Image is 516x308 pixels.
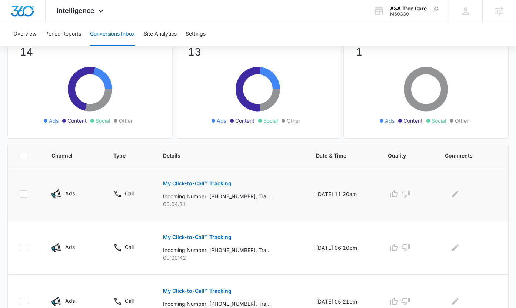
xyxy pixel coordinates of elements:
p: Incoming Number: [PHONE_NUMBER], Tracking Number: [PHONE_NUMBER], Ring To: [PHONE_NUMBER], Caller... [163,300,271,308]
p: 00:04:31 [163,200,298,208]
p: 1 [356,44,496,60]
p: Call [125,297,134,305]
span: Intelligence [57,7,94,14]
p: Ads [65,243,75,251]
div: account id [390,11,438,17]
span: Social [432,117,446,125]
span: Other [287,117,300,125]
p: My Click-to-Call™ Tracking [163,181,232,186]
p: Call [125,189,134,197]
span: Channel [51,152,85,159]
span: Content [403,117,423,125]
span: Quality [388,152,416,159]
img: logo_orange.svg [12,12,18,18]
button: My Click-to-Call™ Tracking [163,175,232,192]
p: 14 [20,44,160,60]
button: Edit Comments [449,188,461,200]
div: Keywords by Traffic [82,44,125,49]
span: Content [235,117,254,125]
button: Overview [13,22,36,46]
button: My Click-to-Call™ Tracking [163,228,232,246]
span: Content [67,117,87,125]
button: Settings [186,22,206,46]
img: website_grey.svg [12,19,18,25]
p: Call [125,243,134,251]
div: Domain Overview [28,44,66,49]
img: tab_keywords_by_traffic_grey.svg [74,43,80,49]
span: Ads [217,117,226,125]
span: Social [96,117,110,125]
span: Type [113,152,134,159]
button: Edit Comments [449,242,461,254]
p: My Click-to-Call™ Tracking [163,288,232,294]
p: Ads [65,297,75,305]
p: My Click-to-Call™ Tracking [163,235,232,240]
p: 00:00:42 [163,254,298,262]
p: Incoming Number: [PHONE_NUMBER], Tracking Number: [PHONE_NUMBER], Ring To: [PHONE_NUMBER], Caller... [163,192,271,200]
img: tab_domain_overview_orange.svg [20,43,26,49]
span: Details [163,152,287,159]
div: Domain: [DOMAIN_NAME] [19,19,81,25]
span: Ads [49,117,59,125]
span: Date & Time [316,152,359,159]
span: Other [455,117,469,125]
div: account name [390,6,438,11]
button: Site Analytics [144,22,177,46]
button: My Click-to-Call™ Tracking [163,282,232,300]
span: Other [119,117,133,125]
button: Conversions Inbox [90,22,135,46]
span: Comments [445,152,486,159]
p: Ads [65,189,75,197]
button: Edit Comments [449,295,461,307]
div: v 4.0.25 [21,12,36,18]
p: 13 [188,44,329,60]
td: [DATE] 06:10pm [307,221,379,275]
span: Social [263,117,278,125]
td: [DATE] 11:20am [307,167,379,221]
button: Period Reports [45,22,81,46]
p: Incoming Number: [PHONE_NUMBER], Tracking Number: [PHONE_NUMBER], Ring To: [PHONE_NUMBER], Caller... [163,246,271,254]
span: Ads [385,117,395,125]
